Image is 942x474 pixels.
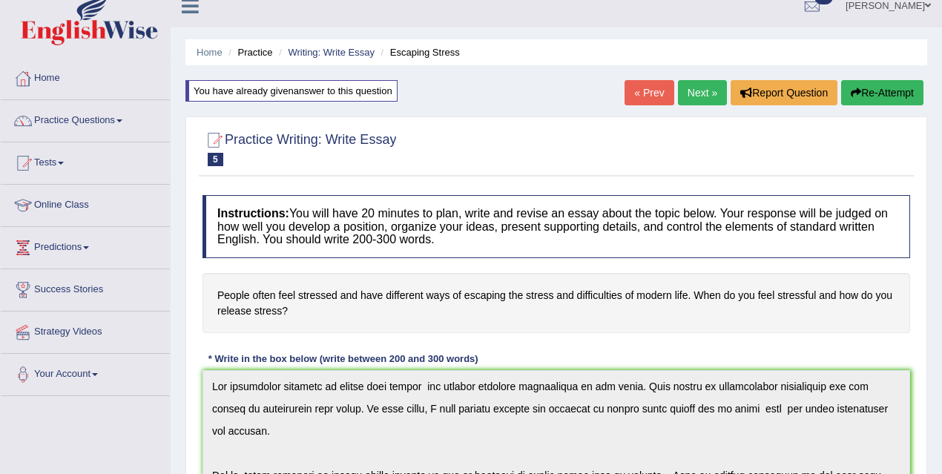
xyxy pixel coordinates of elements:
button: Re-Attempt [841,80,923,105]
div: * Write in the box below (write between 200 and 300 words) [202,352,484,366]
h4: People often feel stressed and have different ways of escaping the stress and difficulties of mod... [202,273,910,333]
h4: You will have 20 minutes to plan, write and revise an essay about the topic below. Your response ... [202,195,910,258]
a: Practice Questions [1,100,170,137]
li: Practice [225,45,272,59]
span: 5 [208,153,223,166]
div: You have already given answer to this question [185,80,398,102]
a: Tests [1,142,170,180]
a: Home [197,47,223,58]
h2: Practice Writing: Write Essay [202,129,396,166]
a: Next » [678,80,727,105]
a: Strategy Videos [1,312,170,349]
a: Writing: Write Essay [288,47,375,58]
a: « Prev [625,80,673,105]
a: Online Class [1,185,170,222]
b: Instructions: [217,207,289,220]
a: Home [1,58,170,95]
li: Escaping Stress [378,45,460,59]
button: Report Question [731,80,837,105]
a: Success Stories [1,269,170,306]
a: Your Account [1,354,170,391]
a: Predictions [1,227,170,264]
